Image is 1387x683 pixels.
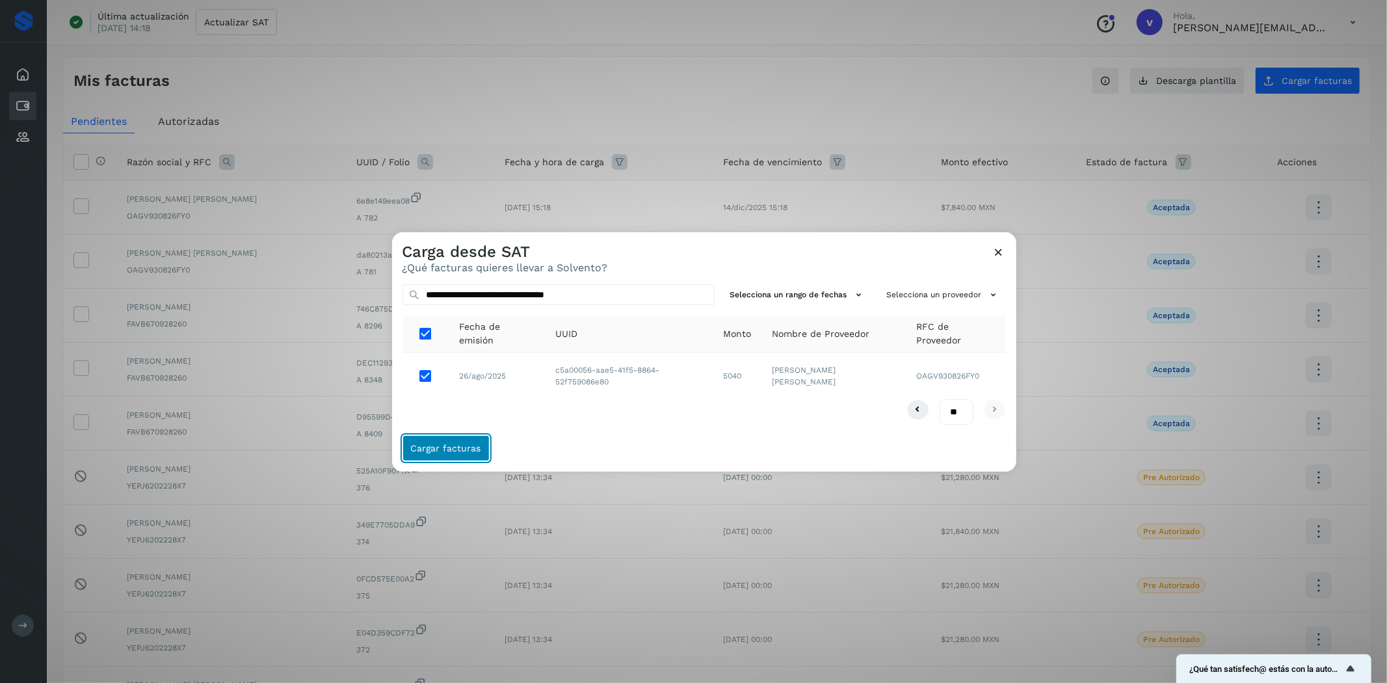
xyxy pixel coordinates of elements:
span: Fecha de emisión [460,320,535,347]
button: Selecciona un rango de fechas [725,284,871,306]
span: ¿Qué tan satisfech@ estás con la autorización de tus facturas? [1189,664,1343,674]
button: Cargar facturas [403,435,490,461]
td: OAGV930826FY0 [906,353,1005,399]
span: RFC de Proveedor [916,320,995,347]
td: 26/ago/2025 [449,353,546,399]
span: Monto [723,327,751,341]
button: Mostrar encuesta - ¿Qué tan satisfech@ estás con la autorización de tus facturas? [1189,661,1358,676]
td: [PERSON_NAME] [PERSON_NAME] [761,353,906,399]
span: UUID [556,327,578,341]
td: c5a00056-aae5-41f5-8864-52f759086e80 [546,353,713,399]
button: Selecciona un proveedor [882,284,1006,306]
h3: Carga desde SAT [403,243,608,261]
span: Nombre de Proveedor [772,327,869,341]
td: 5040 [713,353,761,399]
span: Cargar facturas [411,444,481,453]
p: ¿Qué facturas quieres llevar a Solvento? [403,261,608,274]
